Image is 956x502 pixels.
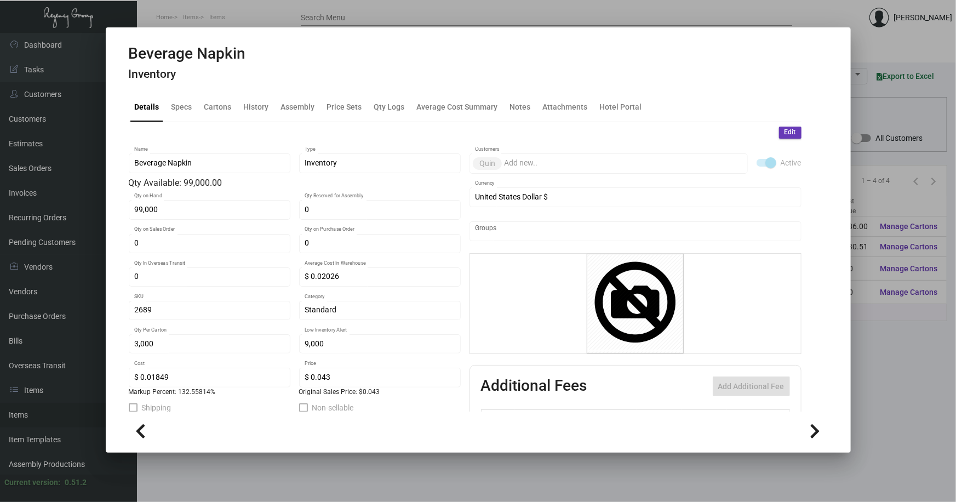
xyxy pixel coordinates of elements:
div: Hotel Portal [600,101,642,112]
div: Cartons [204,101,232,112]
th: Active [481,410,514,429]
div: Attachments [543,101,588,112]
div: 0.51.2 [65,477,87,488]
h2: Additional Fees [481,376,587,396]
div: Details [135,101,159,112]
span: Add Additional Fee [718,382,785,391]
span: Shipping [142,401,171,414]
span: Active [781,156,802,169]
div: Assembly [281,101,315,112]
div: Notes [510,101,531,112]
div: Current version: [4,477,60,488]
div: Price Sets [327,101,362,112]
h2: Beverage Napkin [129,44,246,63]
input: Add new.. [475,227,795,236]
mat-chip: Quin [473,157,502,170]
th: Type [514,410,637,429]
th: Price [682,410,727,429]
th: Price type [727,410,776,429]
div: Average Cost Summary [417,101,498,112]
button: Add Additional Fee [713,376,790,396]
div: Qty Available: 99,000.00 [129,176,461,190]
th: Cost [637,410,682,429]
div: Specs [171,101,192,112]
span: Edit [785,128,796,137]
input: Add new.. [504,159,742,168]
h4: Inventory [129,67,246,81]
button: Edit [779,127,802,139]
div: History [244,101,269,112]
span: Non-sellable [312,401,354,414]
div: Qty Logs [374,101,405,112]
